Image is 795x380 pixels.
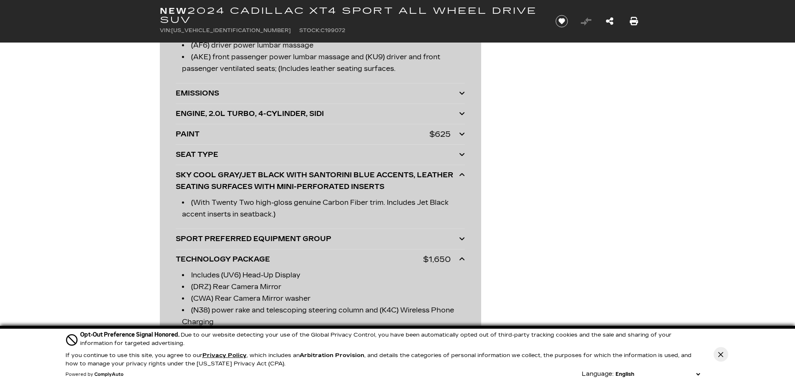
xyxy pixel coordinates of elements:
div: $1,650 [423,254,451,265]
li: Includes (UV6) Head-Up Display [182,269,465,281]
span: Stock: [299,28,321,33]
div: SPORT PREFERRED EQUIPMENT GROUP [176,233,459,245]
h1: 2024 Cadillac XT4 Sport All Wheel Drive SUV [160,6,542,25]
div: TECHNOLOGY PACKAGE [176,254,423,265]
p: If you continue to use this site, you agree to our , which includes an , and details the categori... [66,352,692,367]
div: Language: [582,371,613,377]
span: C199072 [321,28,345,33]
span: VIN: [160,28,171,33]
li: (AF6) driver power lumbar massage [182,40,465,51]
u: Privacy Policy [202,352,247,359]
li: (CWA) Rear Camera Mirror washer [182,293,465,305]
li: (N38) power rake and telescoping steering column and (K4C) Wireless Phone Charging [182,305,465,328]
strong: Arbitration Provision [300,352,364,359]
a: Share this New 2024 Cadillac XT4 Sport All Wheel Drive SUV [606,15,613,27]
div: $625 [429,128,451,140]
button: Close Button [714,347,728,362]
select: Language Select [613,370,702,378]
div: Due to our website detecting your use of the Global Privacy Control, you have been automatically ... [80,330,702,347]
div: Powered by [66,372,124,377]
a: Print this New 2024 Cadillac XT4 Sport All Wheel Drive SUV [630,15,638,27]
li: (DRZ) Rear Camera Mirror [182,281,465,293]
div: SKY COOL GRAY/JET BLACK WITH SANTORINI BLUE ACCENTS, LEATHER SEATING SURFACES WITH MINI-PERFORATE... [176,169,459,193]
button: Save vehicle [553,15,571,28]
strong: New [160,6,187,16]
span: Opt-Out Preference Signal Honored . [80,331,181,338]
a: ComplyAuto [94,372,124,377]
div: PAINT [176,128,429,140]
div: SEAT TYPE [176,149,459,161]
button: Vehicle Added To Compare List [580,15,592,28]
div: EMISSIONS [176,88,459,99]
li: (AKE) front passenger power lumbar massage and (KU9) driver and front passenger ventilated seats;... [182,51,465,75]
span: [US_VEHICLE_IDENTIFICATION_NUMBER] [171,28,291,33]
li: (With Twenty Two high-gloss genuine Carbon Fiber trim. Includes Jet Black accent inserts in seatb... [182,197,465,220]
div: ENGINE, 2.0L TURBO, 4-CYLINDER, SIDI [176,108,459,120]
